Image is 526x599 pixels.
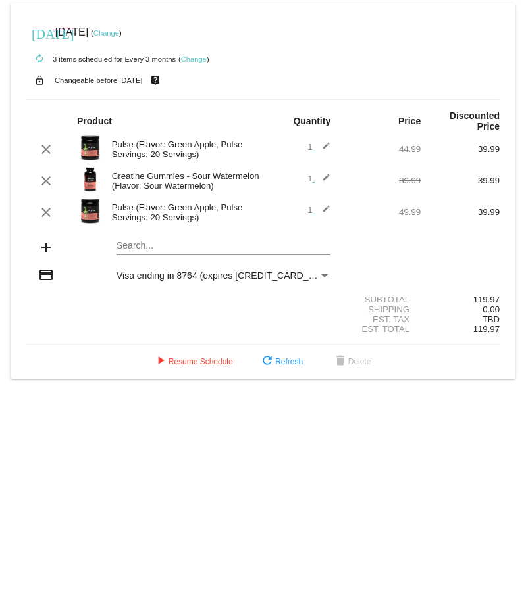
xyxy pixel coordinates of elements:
[38,141,54,157] mat-icon: clear
[342,314,421,324] div: Est. Tax
[147,72,163,89] mat-icon: live_help
[77,198,103,224] img: Image-1-Carousel-Pulse-20S-Green-Apple-Transp.png
[315,173,330,189] mat-icon: edit
[259,354,275,370] mat-icon: refresh
[315,141,330,157] mat-icon: edit
[421,144,500,154] div: 39.99
[307,174,330,183] span: 1
[307,205,330,215] span: 1
[77,116,112,126] strong: Product
[249,350,313,373] button: Refresh
[153,354,169,370] mat-icon: play_arrow
[77,166,103,193] img: Image-1-Creatine-Gummies-SW-1000Xx1000.png
[26,55,176,63] small: 3 items scheduled for Every 3 months
[32,25,47,41] mat-icon: [DATE]
[153,357,233,366] span: Resume Schedule
[332,357,371,366] span: Delete
[421,207,500,217] div: 39.99
[105,203,263,222] div: Pulse (Flavor: Green Apple, Pulse Servings: 20 Servings)
[332,354,348,370] mat-icon: delete
[421,176,500,185] div: 39.99
[315,204,330,220] mat-icon: edit
[105,171,263,191] div: Creatine Gummies - Sour Watermelon (Flavor: Sour Watermelon)
[398,116,421,126] strong: Price
[293,116,330,126] strong: Quantity
[342,295,421,304] div: Subtotal
[483,314,500,324] span: TBD
[342,207,421,217] div: 49.99
[117,241,330,251] input: Search...
[450,110,500,132] strong: Discounted Price
[38,204,54,220] mat-icon: clear
[342,304,421,314] div: Shipping
[322,350,382,373] button: Delete
[181,55,207,63] a: Change
[38,267,54,283] mat-icon: credit_card
[259,357,303,366] span: Refresh
[32,51,47,67] mat-icon: autorenew
[91,29,122,37] small: ( )
[55,76,143,84] small: Changeable before [DATE]
[38,239,54,255] mat-icon: add
[77,135,103,161] img: Image-1-Carousel-Pulse-20S-Green-Apple-Transp.png
[483,304,500,314] span: 0.00
[38,173,54,189] mat-icon: clear
[178,55,209,63] small: ( )
[117,270,330,281] mat-select: Payment Method
[342,324,421,334] div: Est. Total
[473,324,500,334] span: 119.97
[32,72,47,89] mat-icon: lock_open
[342,176,421,185] div: 39.99
[93,29,119,37] a: Change
[142,350,244,373] button: Resume Schedule
[117,270,337,281] span: Visa ending in 8764 (expires [CREDIT_CARD_DATA])
[342,144,421,154] div: 44.99
[105,139,263,159] div: Pulse (Flavor: Green Apple, Pulse Servings: 20 Servings)
[307,142,330,152] span: 1
[421,295,500,304] div: 119.97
